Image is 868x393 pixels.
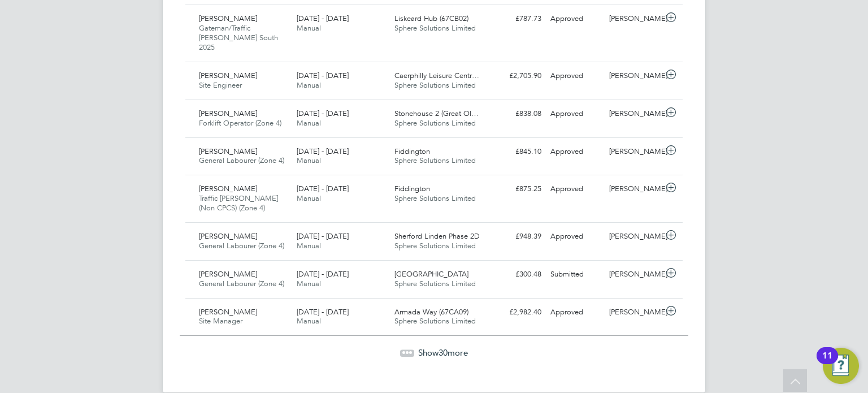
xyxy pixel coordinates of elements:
[487,265,546,284] div: £300.48
[199,146,257,156] span: [PERSON_NAME]
[822,356,832,370] div: 11
[546,142,605,161] div: Approved
[297,231,349,241] span: [DATE] - [DATE]
[394,184,430,193] span: Fiddington
[297,146,349,156] span: [DATE] - [DATE]
[394,156,476,165] span: Sphere Solutions Limited
[394,71,479,80] span: Caerphilly Leisure Centr…
[394,23,476,33] span: Sphere Solutions Limited
[487,303,546,322] div: £2,982.40
[546,67,605,85] div: Approved
[394,316,476,326] span: Sphere Solutions Limited
[199,316,242,326] span: Site Manager
[394,193,476,203] span: Sphere Solutions Limited
[297,279,321,288] span: Manual
[605,227,663,246] div: [PERSON_NAME]
[297,184,349,193] span: [DATE] - [DATE]
[199,71,257,80] span: [PERSON_NAME]
[487,227,546,246] div: £948.39
[487,105,546,123] div: £838.08
[394,269,468,279] span: [GEOGRAPHIC_DATA]
[546,227,605,246] div: Approved
[605,265,663,284] div: [PERSON_NAME]
[199,184,257,193] span: [PERSON_NAME]
[297,316,321,326] span: Manual
[199,156,284,165] span: General Labourer (Zone 4)
[487,67,546,85] div: £2,705.90
[297,193,321,203] span: Manual
[199,109,257,118] span: [PERSON_NAME]
[394,118,476,128] span: Sphere Solutions Limited
[199,269,257,279] span: [PERSON_NAME]
[605,10,663,28] div: [PERSON_NAME]
[394,307,468,317] span: Armada Way (67CA09)
[199,14,257,23] span: [PERSON_NAME]
[605,142,663,161] div: [PERSON_NAME]
[546,265,605,284] div: Submitted
[439,347,448,358] span: 30
[297,80,321,90] span: Manual
[199,241,284,251] span: General Labourer (Zone 4)
[605,180,663,198] div: [PERSON_NAME]
[418,347,468,358] span: Show more
[297,23,321,33] span: Manual
[394,279,476,288] span: Sphere Solutions Limited
[199,23,278,52] span: Gateman/Traffic [PERSON_NAME] South 2025
[199,118,281,128] span: Forklift Operator (Zone 4)
[546,10,605,28] div: Approved
[605,303,663,322] div: [PERSON_NAME]
[199,80,242,90] span: Site Engineer
[297,109,349,118] span: [DATE] - [DATE]
[823,348,859,384] button: Open Resource Center, 11 new notifications
[199,279,284,288] span: General Labourer (Zone 4)
[199,231,257,241] span: [PERSON_NAME]
[297,71,349,80] span: [DATE] - [DATE]
[297,241,321,251] span: Manual
[297,269,349,279] span: [DATE] - [DATE]
[199,193,278,213] span: Traffic [PERSON_NAME] (Non CPCS) (Zone 4)
[394,109,479,118] span: Stonehouse 2 (Great Ol…
[297,14,349,23] span: [DATE] - [DATE]
[546,180,605,198] div: Approved
[394,241,476,251] span: Sphere Solutions Limited
[605,105,663,123] div: [PERSON_NAME]
[394,146,430,156] span: Fiddington
[394,231,480,241] span: Sherford Linden Phase 2D
[546,105,605,123] div: Approved
[199,307,257,317] span: [PERSON_NAME]
[394,14,468,23] span: Liskeard Hub (67CB02)
[297,156,321,165] span: Manual
[487,142,546,161] div: £845.10
[605,67,663,85] div: [PERSON_NAME]
[297,118,321,128] span: Manual
[297,307,349,317] span: [DATE] - [DATE]
[487,10,546,28] div: £787.73
[487,180,546,198] div: £875.25
[394,80,476,90] span: Sphere Solutions Limited
[546,303,605,322] div: Approved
